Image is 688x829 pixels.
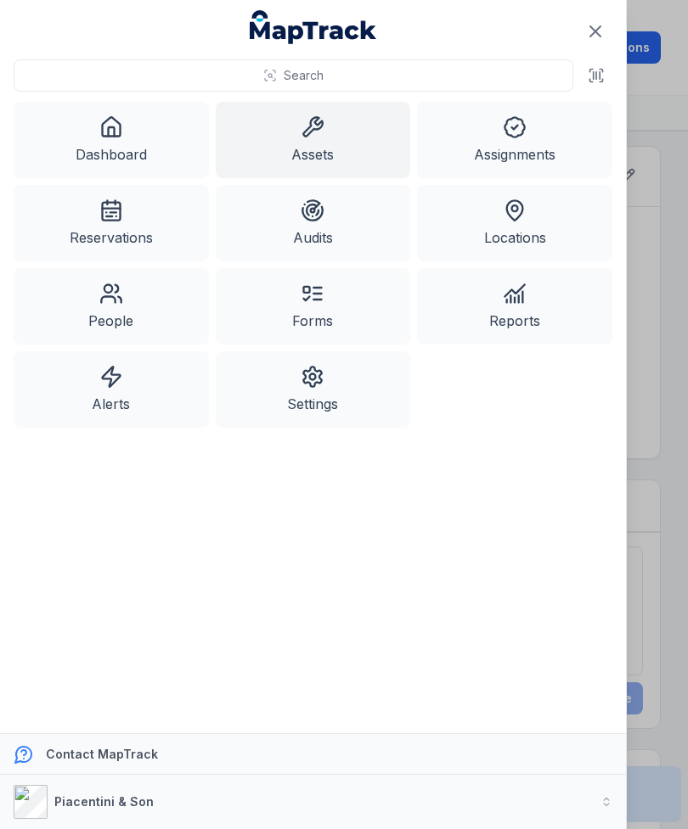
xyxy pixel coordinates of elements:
[54,794,154,809] strong: Piacentini & Son
[250,10,377,44] a: MapTrack
[417,268,612,344] a: Reports
[216,102,411,178] a: Assets
[216,268,411,344] a: Forms
[417,102,612,178] a: Assignments
[417,185,612,261] a: Locations
[216,185,411,261] a: Audits
[14,102,209,178] a: Dashboard
[578,14,613,49] button: Close navigation
[284,67,324,84] span: Search
[14,59,573,92] button: Search
[14,185,209,261] a: Reservations
[14,268,209,344] a: People
[46,747,158,761] strong: Contact MapTrack
[14,351,209,428] a: Alerts
[216,351,411,428] a: Settings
